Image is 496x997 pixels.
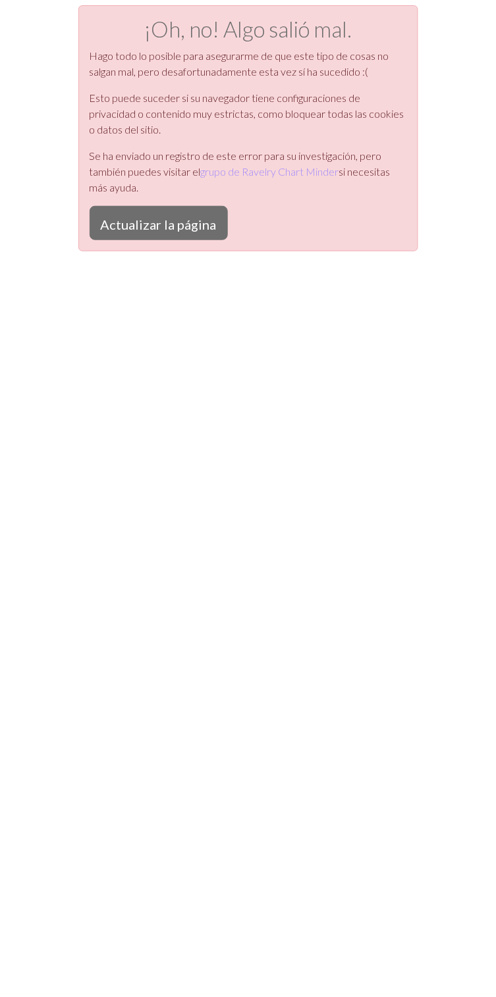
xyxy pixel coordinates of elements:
font: Actualizar la página [101,217,217,232]
font: Esto puede suceder si su navegador tiene configuraciones de privacidad o contenido muy estrictas,... [90,91,404,136]
font: Se ha enviado un registro de este error para su investigación, pero también puedes visitar el [90,149,382,178]
font: ¡Oh, no! Algo salió mal. [144,16,352,42]
font: si necesitas más ayuda. [90,165,391,193]
button: Actualizar la página [90,206,228,240]
font: Hago todo lo posible para asegurarme de que este tipo de cosas no salgan mal, pero desafortunadam... [90,49,389,78]
a: grupo de Ravelry Chart Minder [201,165,339,178]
